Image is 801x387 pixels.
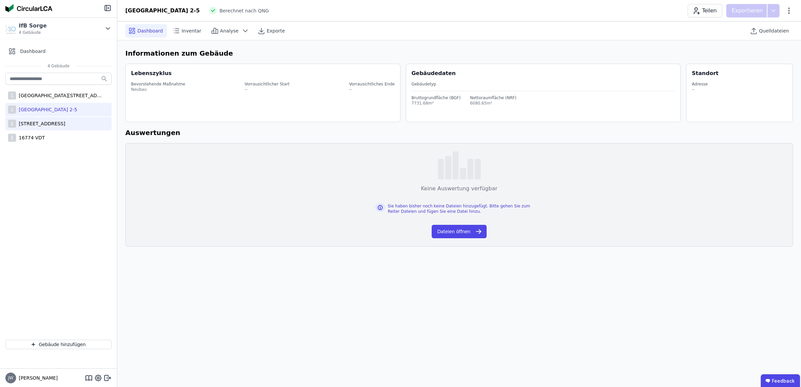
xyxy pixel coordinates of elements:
[125,48,793,58] h6: Informationen zum Gebäude
[8,376,13,380] span: JW
[182,27,201,34] span: Inventar
[16,134,45,141] div: 16774 VDT
[8,91,16,100] div: 1
[245,81,290,87] div: Vorrausichtlicher Start
[692,87,708,92] div: --
[245,87,290,92] div: --
[131,69,172,77] div: Lebenszyklus
[421,185,497,193] div: Keine Auswertung verfügbar
[8,120,16,128] div: 1
[16,92,103,99] div: [GEOGRAPHIC_DATA][STREET_ADDRESS]
[8,106,16,114] div: 1
[20,48,46,55] span: Dashboard
[692,81,708,87] div: Adresse
[470,101,516,106] div: 6080.65m²
[5,23,16,34] img: IfB Sorge
[16,106,77,113] div: [GEOGRAPHIC_DATA] 2-5
[8,134,16,142] div: 1
[412,69,681,77] div: Gebäudedaten
[470,95,516,101] div: Nettoraumfläche (NRF)
[412,81,675,87] div: Gebäudetyp
[41,63,76,69] span: 4 Gebäude
[125,7,200,15] div: [GEOGRAPHIC_DATA] 2-5
[125,128,793,138] h6: Auswertungen
[5,4,52,12] img: Concular
[5,340,112,349] button: Gebäude hinzufügen
[131,87,185,92] div: Neubau
[412,101,461,106] div: 7731.68m²
[692,69,718,77] div: Standort
[438,151,481,179] img: empty-state
[267,27,285,34] span: Exporte
[220,27,239,34] span: Analyse
[349,87,394,92] div: --
[220,7,269,14] span: Berechnet nach QNG
[131,81,185,87] div: Bevorstehende Maßnahme
[732,7,764,15] p: Exportieren
[412,95,461,101] div: Bruttogrundfläche (BGF)
[16,120,65,127] div: [STREET_ADDRESS]
[16,375,58,381] span: [PERSON_NAME]
[19,30,47,35] span: 4 Gebäude
[688,4,722,17] button: Teilen
[349,81,394,87] div: Vorrausichtliches Ende
[432,225,486,238] button: Dateien öffnen
[137,27,163,34] span: Dashboard
[388,203,543,214] div: Sie haben bisher noch keine Dateien hinzugefügt. Bitte gehen Sie zum Reiter Dateien und fügen Sie...
[759,27,789,34] span: Quelldateien
[19,22,47,30] div: IfB Sorge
